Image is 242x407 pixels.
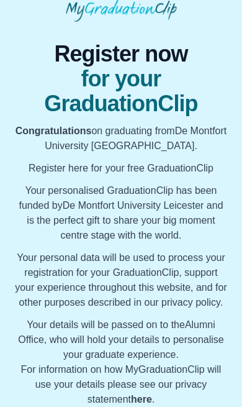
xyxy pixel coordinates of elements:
[131,394,152,405] a: here
[15,42,227,66] span: Register now
[18,319,223,405] span: For information on how MyGraduationClip will use your details please see our privacy statement .
[18,319,215,345] span: Alumni Office
[15,66,227,116] span: for your GraduationClip
[16,126,92,136] b: Congratulations
[15,250,227,310] p: Your personal data will be used to process your registration for your GraduationClip, support you...
[18,319,223,360] span: Your details will be passed on to the , who will hold your details to personalise your graduate e...
[15,161,227,176] p: Register here for your free GraduationClip
[15,124,227,153] p: on graduating from De Montfort University [GEOGRAPHIC_DATA].
[15,183,227,243] p: Your personalised GraduationClip has been funded by De Montfort University Leicester and is the p...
